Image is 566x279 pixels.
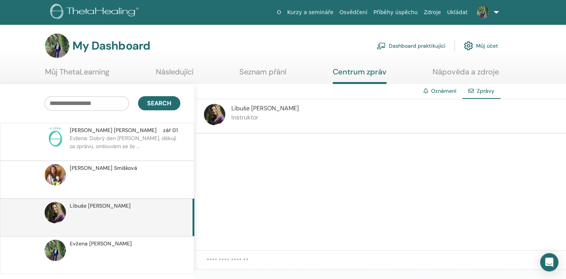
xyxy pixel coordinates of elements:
[70,202,131,210] span: Libuše [PERSON_NAME]
[464,39,473,52] img: cog.svg
[274,5,284,19] a: O
[337,5,370,19] a: Osvědčení
[45,202,66,223] img: default.jpg
[464,37,498,54] a: Můj účet
[284,5,336,19] a: Kurzy a semináře
[70,240,132,248] span: Evžena [PERSON_NAME]
[70,134,180,157] p: Evžena: Dobrý den [PERSON_NAME], děkuji za zprávu, omlouvám se že ...
[204,104,225,125] img: default.jpg
[45,34,69,58] img: default.jpg
[138,96,180,110] button: Search
[444,5,471,19] a: Ukládat
[70,164,137,172] span: [PERSON_NAME] Smíšková
[45,164,66,185] img: default.jpg
[433,67,499,82] a: Nápověda a zdroje
[45,67,109,82] a: Můj ThetaLearning
[239,67,286,82] a: Seznam přání
[72,39,150,53] h3: My Dashboard
[70,126,157,134] span: [PERSON_NAME] [PERSON_NAME]
[477,6,489,18] img: default.jpg
[377,37,445,54] a: Dashboard praktikující
[477,87,494,94] span: Zprávy
[147,99,171,107] span: Search
[231,104,299,112] span: Libuše [PERSON_NAME]
[45,240,66,261] img: default.jpg
[333,67,386,84] a: Centrum zpráv
[370,5,421,19] a: Příběhy úspěchu
[163,126,178,134] span: zář 01
[540,253,558,271] div: Open Intercom Messenger
[431,87,456,94] a: Oznámení
[231,113,299,122] p: Instruktor
[50,4,141,21] img: logo.png
[156,67,193,82] a: Následující
[377,42,386,49] img: chalkboard-teacher.svg
[45,126,66,148] img: no-photo.png
[421,5,444,19] a: Zdroje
